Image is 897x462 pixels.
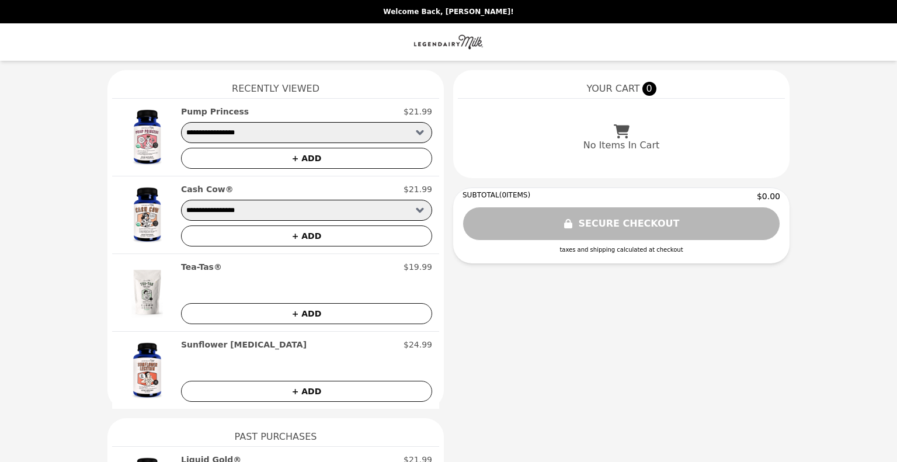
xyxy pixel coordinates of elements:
[181,303,432,324] button: + ADD
[181,200,432,221] select: Select a product variant
[7,7,890,16] p: Welcome Back, [PERSON_NAME]!
[112,418,439,446] h1: Past Purchases
[181,381,432,402] button: + ADD
[181,339,307,350] h2: Sunflower [MEDICAL_DATA]
[642,82,656,96] span: 0
[583,138,659,152] p: No Items In Cart
[112,70,439,98] h1: Recently Viewed
[586,82,639,96] span: YOUR CART
[181,106,249,117] h2: Pump Princess
[463,245,780,254] div: taxes and shipping calculated at checkout
[404,106,432,117] p: $21.99
[181,122,432,143] select: Select a product variant
[404,339,432,350] p: $24.99
[499,191,530,199] span: ( 0 ITEMS)
[181,183,234,195] h2: Cash Cow®
[181,225,432,246] button: + ADD
[404,261,432,273] p: $19.99
[463,191,499,199] span: SUBTOTAL
[757,190,780,202] span: $0.00
[119,261,175,324] img: Tea-Tas®
[413,30,484,54] img: Brand Logo
[181,148,432,169] button: + ADD
[181,261,222,273] h2: Tea-Tas®
[404,183,432,195] p: $21.99
[119,106,175,169] img: Pump Princess
[119,339,175,402] img: Sunflower Lecithin
[119,183,175,246] img: Cash Cow®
